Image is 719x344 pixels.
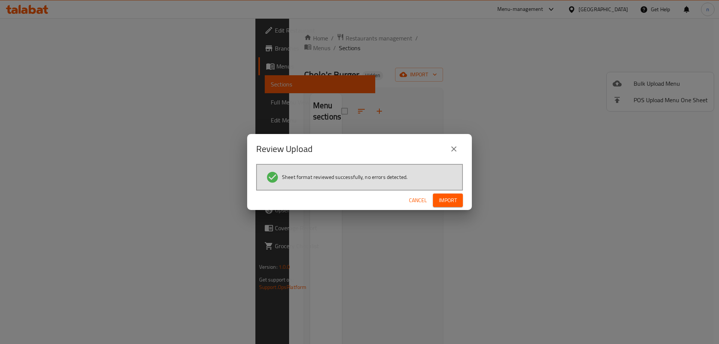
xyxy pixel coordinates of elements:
[433,194,463,207] button: Import
[406,194,430,207] button: Cancel
[282,173,407,181] span: Sheet format reviewed successfully, no errors detected.
[409,196,427,205] span: Cancel
[445,140,463,158] button: close
[256,143,313,155] h2: Review Upload
[439,196,457,205] span: Import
